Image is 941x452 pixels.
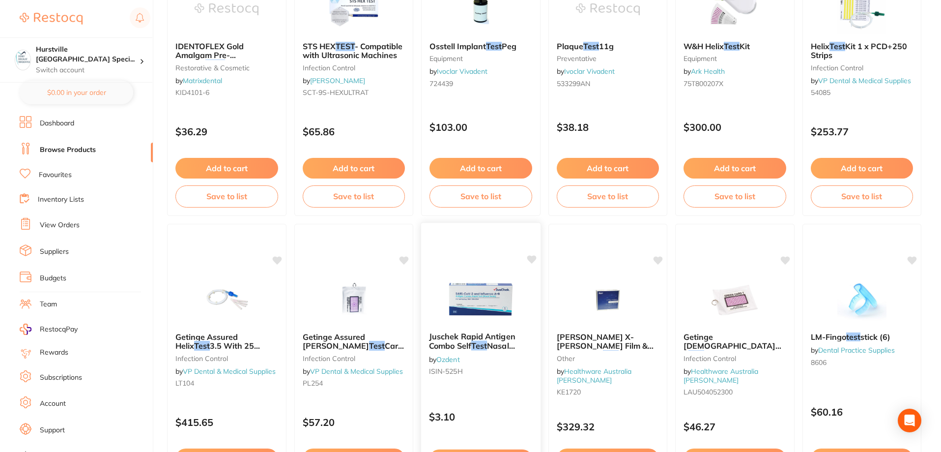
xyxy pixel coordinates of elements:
[303,64,405,72] small: infection control
[811,346,895,355] span: by
[557,41,583,51] span: Plaque
[429,367,463,376] span: ISIN-525H
[20,324,78,335] a: RestocqPay
[564,67,615,76] a: Ivoclar Vivadent
[684,41,724,51] span: W&H Helix
[429,55,532,62] small: equipment
[303,332,369,351] span: Getinge Assured [PERSON_NAME]
[724,41,740,51] em: Test
[486,41,502,51] em: Test
[860,332,890,342] span: stick (6)
[175,158,278,179] button: Add to cart
[583,41,599,51] em: Test
[40,145,96,155] a: Browse Products
[303,88,369,97] span: SCT-9S-HEXULTRAT
[40,300,57,309] a: Team
[303,41,336,51] span: STS HEX
[175,126,278,137] p: $36.29
[688,350,704,360] em: Test
[684,388,733,396] span: LAU504052300
[303,341,404,360] span: Card TT Pack Of 15
[303,379,323,388] span: PL254
[429,411,533,422] p: $3.10
[684,185,786,207] button: Save to list
[175,367,276,376] span: by
[684,67,725,76] span: by
[40,399,66,409] a: Account
[175,379,194,388] span: LT104
[303,158,405,179] button: Add to cart
[502,41,516,51] span: Peg
[303,355,405,362] small: infection control
[175,42,278,60] b: IDENTOFLEX Gold Amalgam Pre-Polisher TEST SET RA (6)
[40,348,68,358] a: Rewards
[557,421,659,432] p: $329.32
[557,185,659,207] button: Save to list
[20,324,31,335] img: RestocqPay
[811,158,913,179] button: Add to cart
[898,409,921,432] div: Open Intercom Messenger
[195,275,258,325] img: Getinge Assured Helix Test 3.5 With 25 Indicators
[40,247,69,257] a: Suppliers
[303,332,405,351] b: Getinge Assured Bowie Dick Test Card TT Pack Of 15
[557,388,581,396] span: KE1720
[36,65,140,75] p: Switch account
[684,121,786,133] p: $300.00
[303,417,405,428] p: $57.20
[303,367,403,376] span: by
[429,331,515,351] span: Juschek Rapid Antigen Combo Self
[429,42,532,51] b: Osstell Implant Test Peg
[310,367,403,376] a: VP Dental & Medical Supplies
[175,332,238,351] span: Getinge Assured Helix
[39,170,72,180] a: Favourites
[684,158,786,179] button: Add to cart
[303,41,402,60] span: - Compatible with Ultrasonic Machines
[429,41,486,51] span: Osstell Implant
[557,367,631,385] a: Healthware Australia [PERSON_NAME]
[205,60,225,69] em: TEST
[830,275,894,325] img: LM-Fingo test stick (6)
[576,275,640,325] img: Kerr Hawe X-ray Film & Plate Holder Test Set
[619,350,631,360] span: Set
[369,341,385,351] em: Test
[303,76,365,85] span: by
[557,158,659,179] button: Add to cart
[175,41,244,69] span: IDENTOFLEX Gold Amalgam Pre-Polisher
[175,88,209,97] span: KID4101-6
[557,55,659,62] small: preventative
[40,273,66,283] a: Budgets
[684,355,786,362] small: Infection Control
[557,332,654,360] span: [PERSON_NAME] X-[PERSON_NAME] Film & Plate Holder
[811,41,907,60] span: Kit 1 x PCD+250 Strips
[703,275,767,325] img: Getinge Green Card T Test 15/Pack
[183,367,276,376] a: VP Dental & Medical Supplies
[557,367,631,385] span: by
[557,42,659,51] b: Plaque Test 11g
[429,67,487,76] span: by
[684,79,723,88] span: 75T800207X
[336,41,355,51] em: TEST
[704,350,735,360] span: 15/Pack
[38,195,84,205] a: Inventory Lists
[20,7,83,30] a: Restocq Logo
[684,367,758,385] span: by
[811,358,827,367] span: 8606
[557,67,615,76] span: by
[20,81,133,104] button: $0.00 in your order
[818,346,895,355] a: Dental Practice Supplies
[599,41,614,51] span: 11g
[684,55,786,62] small: equipment
[429,185,532,207] button: Save to list
[684,421,786,432] p: $46.27
[310,76,365,85] a: [PERSON_NAME]
[175,332,278,351] b: Getinge Assured Helix Test 3.5 With 25 Indicators
[429,121,532,133] p: $103.00
[175,76,222,85] span: by
[471,341,487,351] em: Test
[40,425,65,435] a: Support
[684,367,758,385] a: Healthware Australia [PERSON_NAME]
[40,220,80,230] a: View Orders
[846,332,860,342] em: test
[194,341,210,351] em: Test
[303,42,405,60] b: STS HEX TEST- Compatible with Ultrasonic Machines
